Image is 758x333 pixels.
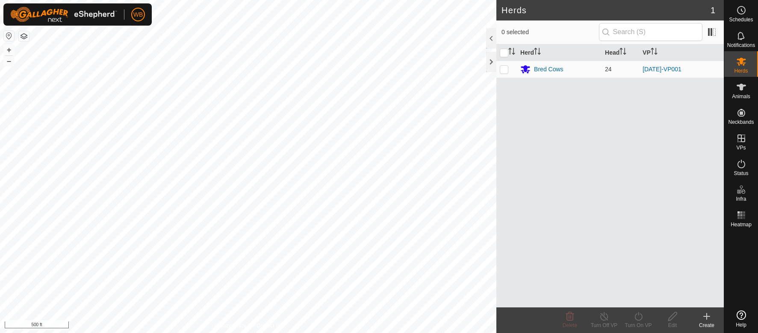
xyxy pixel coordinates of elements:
span: Infra [736,196,746,202]
th: Head [602,44,639,61]
span: Animals [732,94,750,99]
button: – [4,56,14,66]
span: 24 [605,66,612,73]
button: Map Layers [19,31,29,41]
span: Status [734,171,748,176]
p-sorticon: Activate to sort [508,49,515,56]
th: VP [639,44,724,61]
span: 0 selected [501,28,599,37]
div: Edit [655,321,690,329]
div: Bred Cows [534,65,563,74]
span: Delete [563,322,578,328]
a: Privacy Policy [215,322,247,330]
span: Help [736,322,746,327]
a: [DATE]-VP001 [643,66,681,73]
input: Search (S) [599,23,702,41]
button: Reset Map [4,31,14,41]
span: WB [133,10,143,19]
span: 1 [711,4,715,17]
button: + [4,45,14,55]
span: VPs [736,145,746,150]
img: Gallagher Logo [10,7,117,22]
span: Notifications [727,43,755,48]
h2: Herds [501,5,711,15]
span: Herds [734,68,748,73]
p-sorticon: Activate to sort [651,49,658,56]
div: Turn On VP [621,321,655,329]
span: Heatmap [731,222,752,227]
a: Contact Us [257,322,282,330]
div: Turn Off VP [587,321,621,329]
span: Schedules [729,17,753,22]
span: Neckbands [728,120,754,125]
p-sorticon: Activate to sort [534,49,541,56]
div: Create [690,321,724,329]
th: Herd [517,44,602,61]
a: Help [724,307,758,331]
p-sorticon: Activate to sort [619,49,626,56]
